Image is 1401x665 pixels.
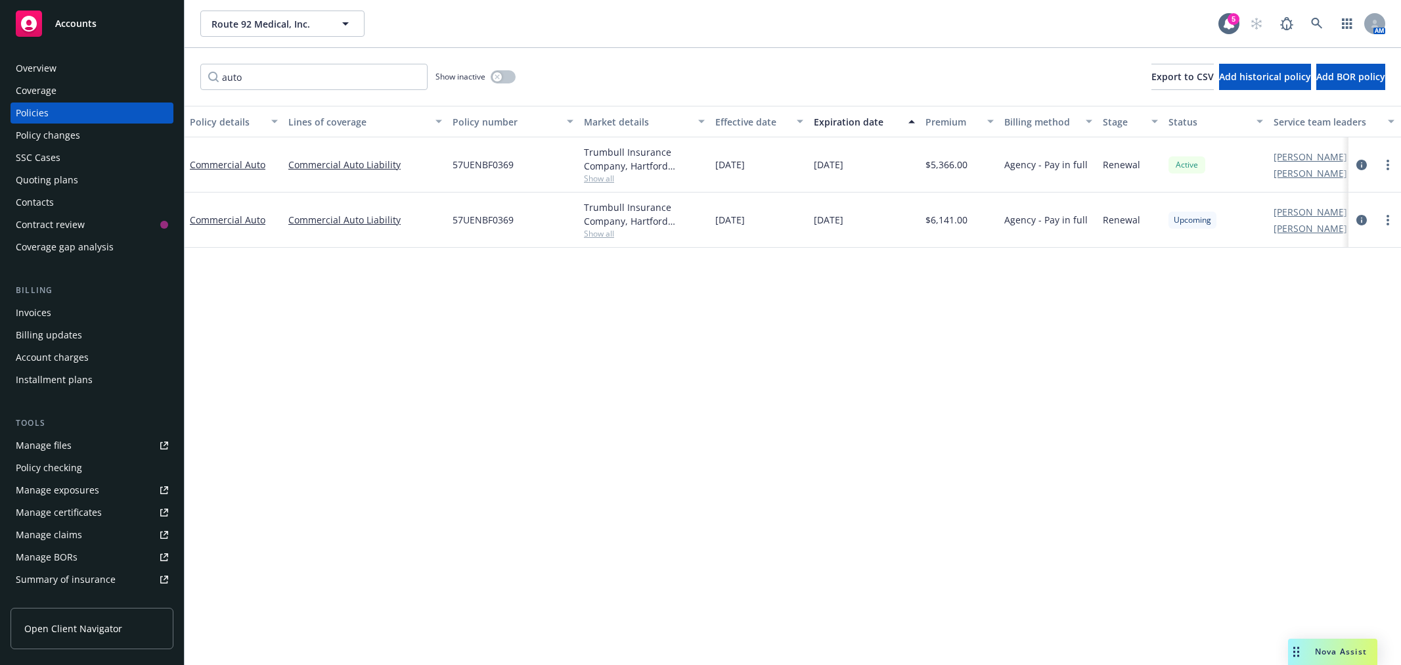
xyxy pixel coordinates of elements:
a: Search [1304,11,1330,37]
div: Manage BORs [16,547,78,568]
span: Show all [584,173,705,184]
div: Status [1168,115,1249,129]
button: Premium [920,106,999,137]
button: Policy details [185,106,283,137]
button: Status [1163,106,1268,137]
a: [PERSON_NAME] [1274,205,1347,219]
div: Drag to move [1288,639,1304,665]
a: Commercial Auto Liability [288,213,442,227]
a: Report a Bug [1274,11,1300,37]
a: SSC Cases [11,147,173,168]
div: Manage exposures [16,480,99,501]
a: Commercial Auto [190,158,265,171]
a: [PERSON_NAME] [1274,150,1347,164]
span: [DATE] [814,213,843,227]
a: Manage certificates [11,502,173,523]
div: Policies [16,103,49,124]
span: $5,366.00 [925,158,967,172]
a: Coverage [11,80,173,101]
div: Manage certificates [16,502,102,523]
span: Renewal [1103,158,1140,172]
button: Market details [579,106,710,137]
div: Installment plans [16,369,93,390]
div: Contacts [16,192,54,213]
a: Manage claims [11,524,173,545]
div: Quoting plans [16,170,78,191]
div: 5 [1228,13,1239,25]
a: Contract review [11,214,173,235]
a: Summary of insurance [11,569,173,590]
span: Renewal [1103,213,1140,227]
span: Agency - Pay in full [1004,213,1088,227]
div: Coverage gap analysis [16,237,114,258]
a: more [1380,212,1396,228]
button: Export to CSV [1151,64,1214,90]
button: Policy number [447,106,579,137]
a: Account charges [11,347,173,368]
span: [DATE] [715,158,745,172]
a: Accounts [11,5,173,42]
span: 57UENBF0369 [453,158,514,172]
span: Add historical policy [1219,70,1311,83]
a: Overview [11,58,173,79]
span: [DATE] [814,158,843,172]
button: Add historical policy [1219,64,1311,90]
button: Stage [1098,106,1163,137]
div: Premium [925,115,979,129]
span: Show inactive [435,71,485,82]
div: Invoices [16,302,51,323]
span: [DATE] [715,213,745,227]
a: Coverage gap analysis [11,237,173,258]
a: Installment plans [11,369,173,390]
div: Coverage [16,80,56,101]
input: Filter by keyword... [200,64,428,90]
button: Effective date [710,106,809,137]
a: [PERSON_NAME] [1274,221,1347,235]
span: Accounts [55,18,97,29]
a: Policies [11,103,173,124]
a: Policy changes [11,125,173,146]
a: Commercial Auto [190,214,265,226]
a: Manage exposures [11,480,173,501]
div: Tools [11,417,173,430]
a: Contacts [11,192,173,213]
div: Trumbull Insurance Company, Hartford Insurance Group [584,200,705,228]
div: Policy details [190,115,263,129]
div: Market details [584,115,690,129]
div: Billing updates [16,325,82,346]
button: Expiration date [809,106,920,137]
div: Expiration date [814,115,901,129]
span: Nova Assist [1315,646,1367,657]
div: Overview [16,58,56,79]
button: Lines of coverage [283,106,447,137]
div: SSC Cases [16,147,60,168]
span: Active [1174,159,1200,171]
a: Switch app [1334,11,1360,37]
a: [PERSON_NAME] [1274,166,1347,180]
div: Billing method [1004,115,1078,129]
span: Show all [584,228,705,239]
a: more [1380,157,1396,173]
div: Trumbull Insurance Company, Hartford Insurance Group [584,145,705,173]
span: Route 92 Medical, Inc. [211,17,325,31]
div: Stage [1103,115,1144,129]
div: Policy changes [16,125,80,146]
div: Billing [11,284,173,297]
a: Start snowing [1243,11,1270,37]
a: Invoices [11,302,173,323]
span: Agency - Pay in full [1004,158,1088,172]
a: Policy checking [11,457,173,478]
div: Manage files [16,435,72,456]
div: Service team leaders [1274,115,1380,129]
span: Export to CSV [1151,70,1214,83]
button: Billing method [999,106,1098,137]
span: Upcoming [1174,214,1211,226]
a: Commercial Auto Liability [288,158,442,172]
div: Lines of coverage [288,115,428,129]
button: Service team leaders [1268,106,1400,137]
div: Manage claims [16,524,82,545]
div: Account charges [16,347,89,368]
div: Policy number [453,115,559,129]
span: $6,141.00 [925,213,967,227]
